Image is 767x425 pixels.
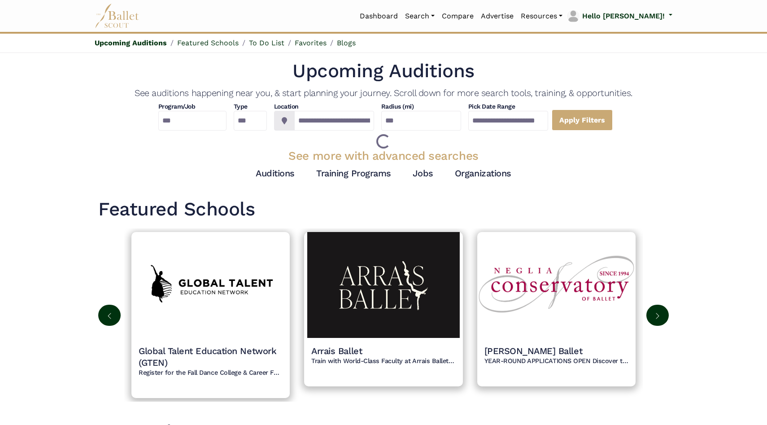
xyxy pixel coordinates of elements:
h3: See more with advanced searches [98,149,669,164]
a: Jobs [413,168,433,179]
p: Hello [PERSON_NAME]! [582,10,665,22]
a: Organization logoArrais BalletTrain with World-Class Faculty at Arrais Ballet Summer Intensive! T... [304,232,462,386]
h4: Program/Job [158,102,227,111]
h4: Pick Date Range [468,102,548,111]
h1: Featured Schools [98,197,669,222]
h1: Upcoming Auditions [98,59,669,83]
a: Organization logoGlobal Talent Education Network (GTEN)Register for the Fall Dance College & Care... [131,232,290,398]
input: Location [294,111,374,131]
a: Resources [517,7,566,26]
a: Training Programs [316,168,391,179]
a: Blogs [337,39,356,47]
h4: See auditions happening near you, & start planning your journey. Scroll down for more search tool... [98,87,669,99]
a: Organization logo[PERSON_NAME] BalletYEAR-ROUND APPLICATIONS OPEN Discover the difference of year... [477,232,636,386]
a: Dashboard [356,7,401,26]
h4: Location [274,102,374,111]
a: Featured Schools [177,39,239,47]
a: profile picture Hello [PERSON_NAME]! [566,9,672,23]
a: Advertise [477,7,517,26]
img: profile picture [567,10,580,22]
a: Compare [438,7,477,26]
a: Auditions [256,168,295,179]
a: Apply Filters [552,110,613,131]
a: Search [401,7,438,26]
h4: Radius (mi) [381,102,414,111]
a: Organizations [455,168,511,179]
a: Upcoming Auditions [95,39,167,47]
h4: Type [234,102,267,111]
a: Favorites [295,39,327,47]
a: To Do List [249,39,284,47]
